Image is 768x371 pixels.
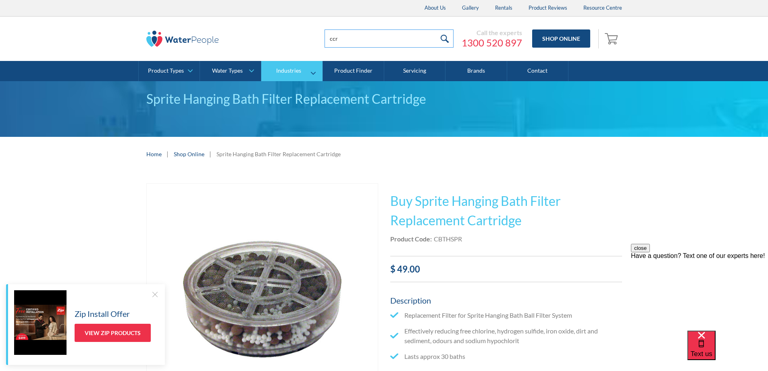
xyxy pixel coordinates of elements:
a: View Zip Products [75,324,151,342]
img: Zip Install Offer [14,290,67,355]
li: Lasts approx 30 baths [390,352,622,361]
li: Replacement Filter for Sprite Hanging Bath Ball Filter System [390,310,622,320]
a: Contact [507,61,568,81]
li: Effectively reducing free chlorine, hydrogen sulfide, iron oxide, dirt and sediment, odours and s... [390,326,622,346]
h5: Zip Install Offer [75,308,130,320]
strong: Product Code: [390,235,432,243]
a: Home [146,150,162,158]
h1: Buy Sprite Hanging Bath Filter Replacement Cartridge [390,191,622,230]
h5: Description [390,294,622,306]
a: Product Types [139,61,200,81]
div: | [208,149,212,159]
div: Water Types [212,67,243,74]
div: $ 49.00 [390,262,622,276]
div: | [166,149,170,159]
div: Sprite Hanging Bath Filter Replacement Cartridge [216,150,341,158]
div: CBTHSPR [434,234,462,244]
a: Industries [261,61,322,81]
a: Product Finder [323,61,384,81]
iframe: podium webchat widget bubble [687,331,768,371]
div: Product Types [148,67,184,74]
div: Industries [276,67,301,74]
img: The Water People [146,31,219,47]
div: Sprite Hanging Bath Filter Replacement Cartridge [146,89,622,109]
iframe: podium webchat widget prompt [631,244,768,341]
a: Servicing [384,61,445,81]
a: Shop Online [174,150,204,158]
a: Brands [445,61,507,81]
a: Open empty cart [603,29,622,48]
a: Water Types [200,61,261,81]
a: 1300 520 897 [462,37,522,49]
div: Call the experts [462,29,522,37]
input: Search products [325,29,454,48]
img: shopping cart [605,32,620,45]
a: Shop Online [532,29,590,48]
